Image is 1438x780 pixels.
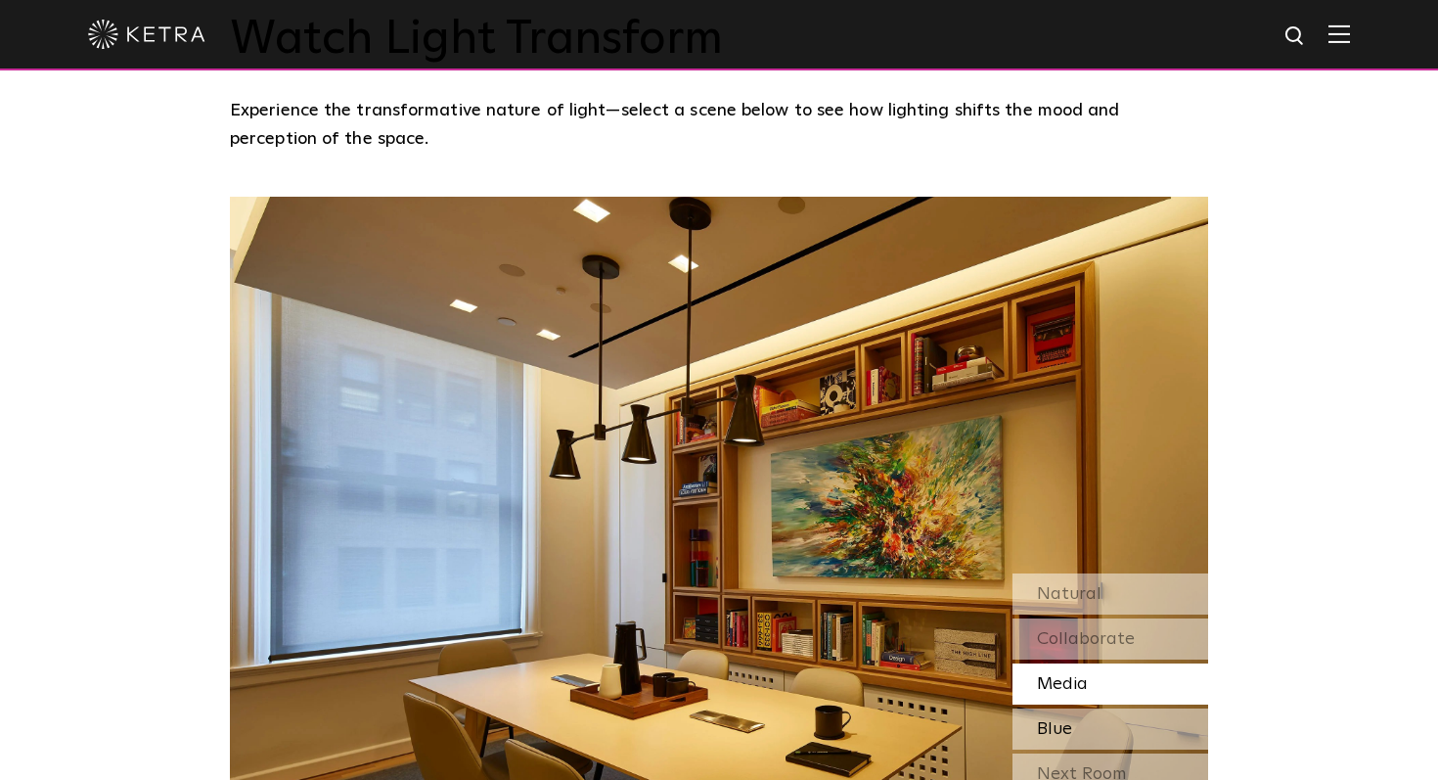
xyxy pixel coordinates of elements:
span: Blue [1037,720,1072,738]
img: Hamburger%20Nav.svg [1328,24,1350,43]
img: search icon [1283,24,1308,49]
p: Experience the transformative nature of light—select a scene below to see how lighting shifts the... [230,97,1198,153]
img: ketra-logo-2019-white [88,20,205,49]
span: Media [1037,675,1088,693]
span: Natural [1037,585,1101,603]
span: Collaborate [1037,630,1135,648]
